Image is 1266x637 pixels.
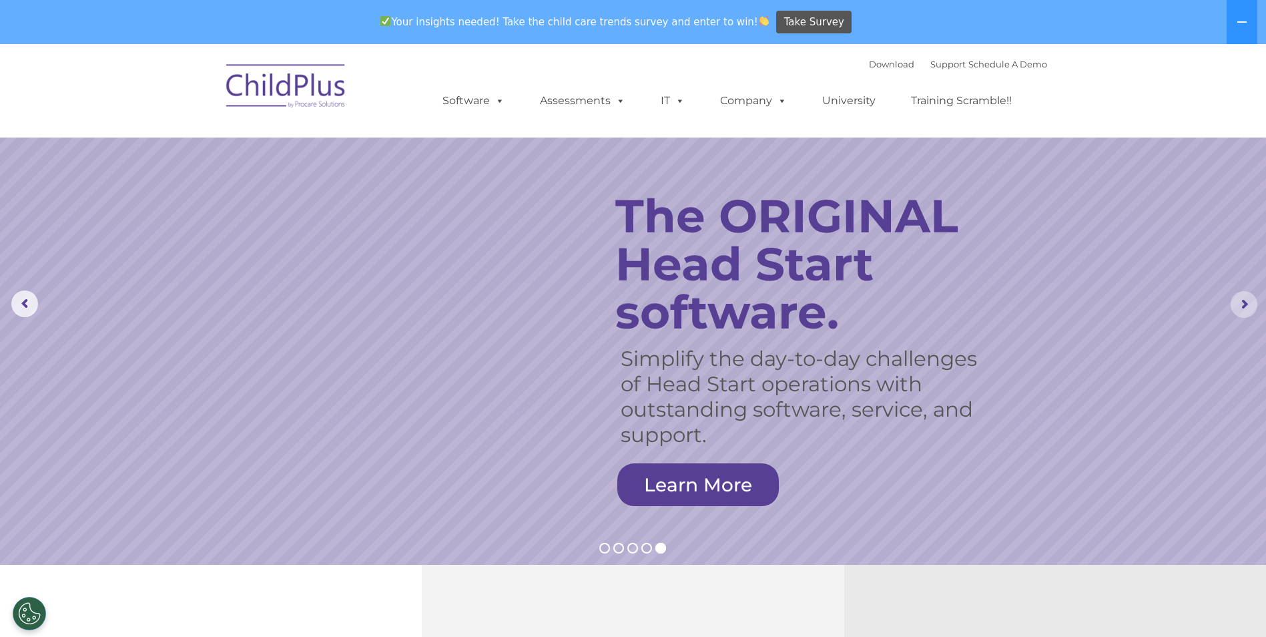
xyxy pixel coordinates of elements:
a: Schedule A Demo [968,59,1047,69]
span: Last name [186,88,226,98]
img: 👏 [759,16,769,26]
a: Learn More [617,463,779,506]
span: Take Survey [784,11,844,34]
rs-layer: The ORIGINAL Head Start software. [615,192,1010,336]
a: Support [930,59,966,69]
a: Software [429,87,518,114]
a: Assessments [527,87,639,114]
button: Cookies Settings [13,597,46,630]
a: IT [647,87,698,114]
a: University [809,87,889,114]
a: Take Survey [776,11,852,34]
a: Training Scramble!! [898,87,1025,114]
rs-layer: Simplify the day-to-day challenges of Head Start operations with outstanding software, service, a... [621,346,991,447]
img: ✅ [380,16,390,26]
a: Company [707,87,800,114]
a: Download [869,59,914,69]
span: Your insights needed! Take the child care trends survey and enter to win! [375,9,775,35]
img: ChildPlus by Procare Solutions [220,55,353,122]
span: Phone number [186,143,242,153]
font: | [869,59,1047,69]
